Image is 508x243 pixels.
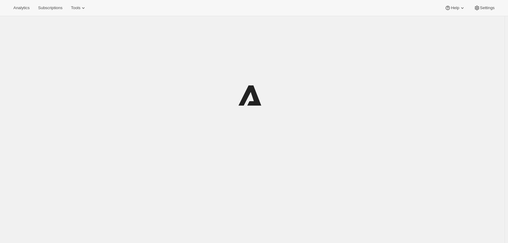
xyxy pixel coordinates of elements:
[470,4,498,12] button: Settings
[71,5,80,10] span: Tools
[13,5,30,10] span: Analytics
[34,4,66,12] button: Subscriptions
[10,4,33,12] button: Analytics
[441,4,469,12] button: Help
[38,5,62,10] span: Subscriptions
[451,5,459,10] span: Help
[480,5,495,10] span: Settings
[67,4,90,12] button: Tools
